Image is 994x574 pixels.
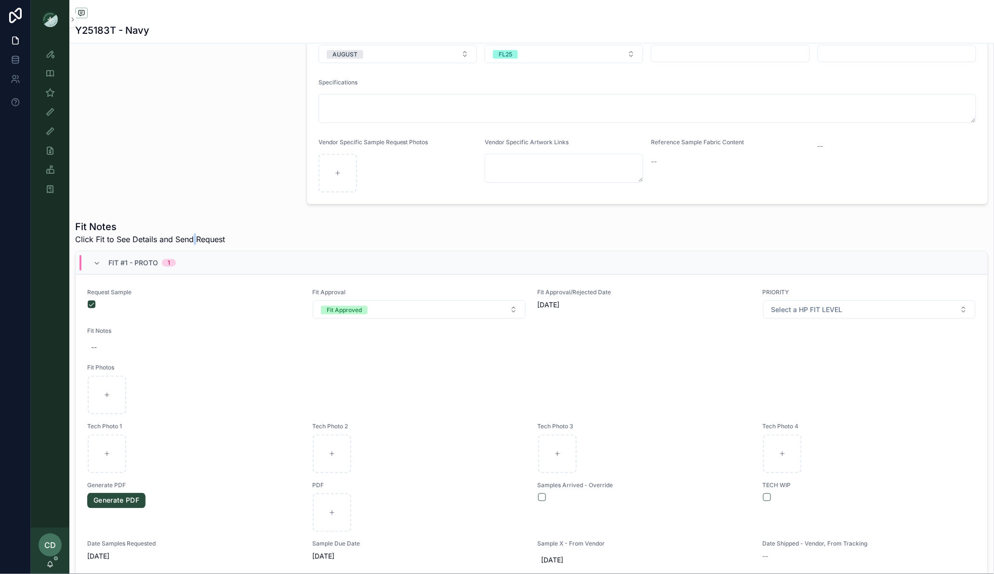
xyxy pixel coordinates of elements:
[318,79,358,86] span: Specifications
[651,157,657,166] span: --
[87,481,301,489] span: Generate PDF
[87,364,976,371] span: Fit Photos
[332,50,358,59] div: AUGUST
[763,481,976,489] span: TECH WIP
[485,45,643,63] button: Select Button
[818,141,823,151] span: --
[485,138,569,146] span: Vendor Specific Artwork Links
[87,540,301,548] span: Date Samples Requested
[312,540,526,548] span: Sample Due Date
[318,138,428,146] span: Vendor Specific Sample Request Photos
[313,301,525,319] button: Select Button
[91,342,97,352] div: --
[538,481,751,489] span: Samples Arrived - Override
[538,288,751,296] span: Fit Approval/Rejected Date
[108,258,158,268] span: Fit #1 - Proto
[42,12,58,27] img: App logo
[499,50,512,59] div: FL25
[538,540,751,548] span: Sample X - From Vendor
[312,552,526,561] span: [DATE]
[763,288,976,296] span: PRIORITY
[87,493,146,508] a: Generate PDF
[542,556,747,565] span: [DATE]
[763,301,976,319] button: Select Button
[763,552,769,561] span: --
[44,539,56,551] span: CD
[31,39,69,210] div: scrollable content
[538,423,751,430] span: Tech Photo 3
[763,540,976,548] span: Date Shipped - Vendor, From Tracking
[75,220,225,233] h1: Fit Notes
[168,259,170,267] div: 1
[75,24,149,37] h1: Y25183T - Navy
[318,45,477,63] button: Select Button
[327,306,362,314] div: Fit Approved
[312,288,526,296] span: Fit Approval
[312,481,526,489] span: PDF
[312,423,526,430] span: Tech Photo 2
[771,305,843,314] span: Select a HP FIT LEVEL
[87,288,301,296] span: Request Sample
[538,300,751,310] span: [DATE]
[75,233,225,245] span: Click Fit to See Details and Send Request
[763,423,976,430] span: Tech Photo 4
[87,552,301,561] span: [DATE]
[87,423,301,430] span: Tech Photo 1
[87,327,976,335] span: Fit Notes
[651,138,744,146] span: Reference Sample Fabric Content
